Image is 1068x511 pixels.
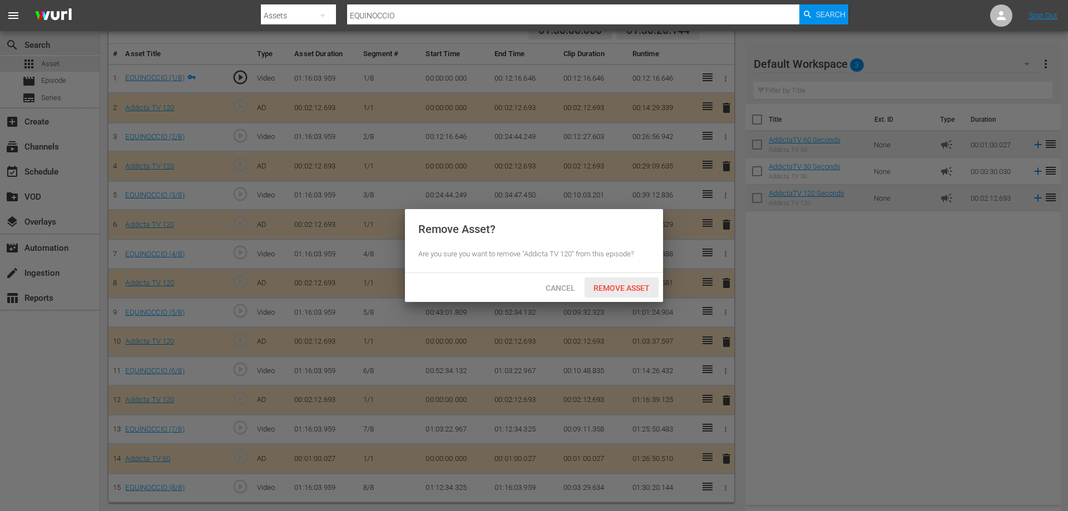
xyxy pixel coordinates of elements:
[7,9,20,22] span: menu
[585,284,659,292] span: Remove Asset
[418,222,496,236] div: Remove Asset?
[585,277,659,297] button: Remove Asset
[799,4,848,24] button: Search
[816,4,845,24] span: Search
[418,249,650,260] div: Are you sure you want to remove "Addicta TV 120" from this episode?
[537,284,584,292] span: Cancel
[27,3,80,29] img: ans4CAIJ8jUAAAAAAAAAAAAAAAAAAAAAAAAgQb4GAAAAAAAAAAAAAAAAAAAAAAAAJMjXAAAAAAAAAAAAAAAAAAAAAAAAgAT5G...
[1029,11,1057,20] a: Sign Out
[536,277,585,297] button: Cancel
